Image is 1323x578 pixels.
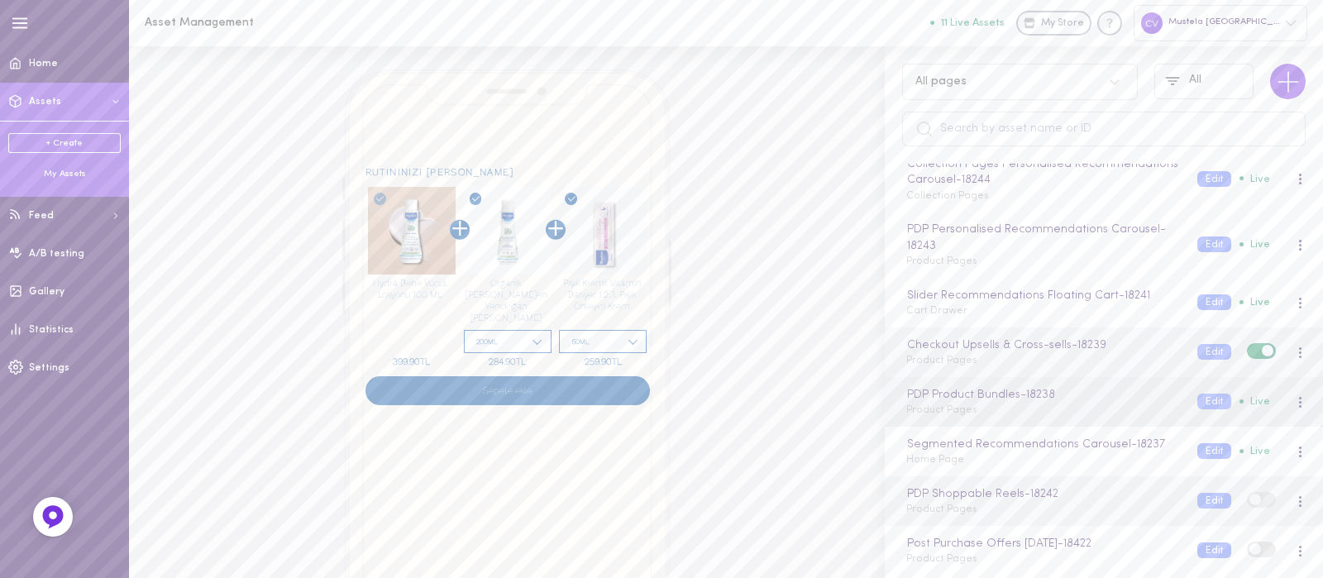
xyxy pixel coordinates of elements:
span: Live [1239,446,1270,456]
div: My Assets [8,168,121,180]
span: Statistics [29,325,74,335]
div: PDP Shoppable Reels - 18242 [904,485,1182,504]
span: Hydra Bebe Vücut Losyonu 100 ML [373,278,447,300]
div: PDP Personalised Recommendations Carousel - 18243 [904,221,1182,255]
div: Checkout Upsells & Cross-sells - 18239 [904,337,1182,355]
button: Edit [1197,236,1231,252]
div: Sepete ekle [365,376,650,404]
span: 259.90TL [584,356,623,368]
input: Search by asset name or ID [902,112,1306,146]
a: My Store [1016,11,1091,36]
span: Collection Pages [906,191,989,201]
img: Feedback Button [41,504,65,529]
button: All [1154,64,1254,99]
span: Product Pages [906,256,977,266]
span: Live [1239,174,1270,184]
button: Edit [1197,443,1231,459]
button: Edit [1197,171,1231,187]
span: Settings [29,363,69,373]
span: Live [1239,297,1270,308]
button: Edit [1197,394,1231,409]
a: 11 Live Assets [930,17,1016,29]
div: Collection Pages Personalised Recommendations Carousel - 18244 [904,155,1182,189]
div: 200ML [464,330,552,354]
div: Rutininizi [PERSON_NAME] [365,168,526,178]
span: Assets [29,97,61,107]
span: Home Page [906,455,964,465]
div: Post Purchase Offers [DATE] - 18422 [904,535,1182,553]
span: Product Pages [906,554,977,564]
button: Edit [1197,542,1231,558]
span: Feed [29,211,54,221]
span: My Store [1041,17,1084,31]
span: Gallery [29,287,64,297]
div: PDP Product Bundles - 18238 [904,386,1182,404]
button: Edit [1197,344,1231,360]
span: Live [1239,396,1270,407]
div: 50ML [559,330,647,354]
span: Home [29,59,58,69]
span: Product Pages [906,504,977,514]
div: Knowledge center [1097,11,1122,36]
span: + [546,220,566,241]
span: 399.90TL [392,356,432,368]
span: Product Pages [906,356,977,365]
a: + Create [8,133,121,153]
button: Edit [1197,294,1231,310]
h1: Asset Management [145,17,418,29]
span: Organik [PERSON_NAME]en Yenidoğan [PERSON_NAME] [466,278,547,323]
span: Live [1239,239,1270,250]
span: Pişik Kremi: Vitamin Bariyer 1.2.3. Pişik Önleyici Krem [563,278,641,312]
div: Slider Recommendations Floating Cart - 18241 [904,287,1182,305]
button: Edit [1197,493,1231,509]
span: Product Pages [906,405,977,415]
div: Segmented Recommendations Carousel - 18237 [904,436,1182,454]
span: A/B testing [29,249,84,259]
span: 284.90TL [488,356,528,368]
div: Mustela [GEOGRAPHIC_DATA] [1134,5,1307,41]
span: Cart Drawer [906,306,967,316]
button: 11 Live Assets [930,17,1005,28]
div: All pages [915,76,967,88]
span: + [450,220,470,241]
